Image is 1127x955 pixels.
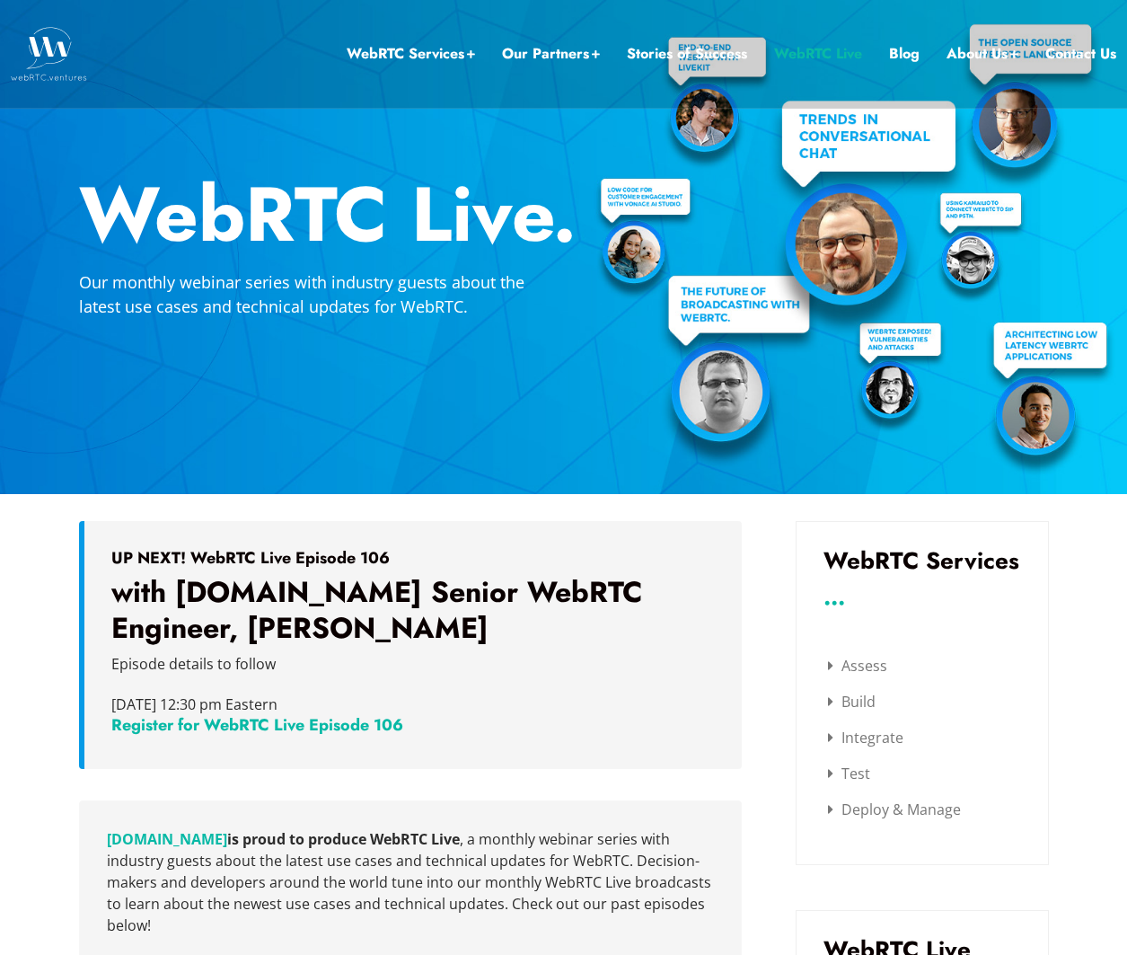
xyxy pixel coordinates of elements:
h2: WebRTC Live. [79,176,1049,252]
a: Contact Us [1045,42,1116,66]
p: Our monthly webinar series with industry guests about the latest use cases and technical updates ... [79,270,564,319]
a: Assess [828,656,887,676]
a: Register for WebRTC Live Episode 106 [111,713,403,737]
h3: ... [823,590,1021,604]
a: Our Partners [502,42,600,66]
h5: UP NEXT! WebRTC Live Episode 106 [111,548,715,568]
a: (opens in a new tab) [107,829,227,849]
img: WebRTC.ventures [11,27,87,81]
p: Episode details to follow [111,653,715,675]
a: Deploy & Manage [828,800,961,819]
a: Blog [889,42,920,66]
a: WebRTC Live [774,42,862,66]
h3: with [DOMAIN_NAME] Senior WebRTC Engineer, [PERSON_NAME] [111,575,715,646]
a: Test [828,764,870,783]
a: About Us [947,42,1018,66]
a: WebRTC Services [347,42,475,66]
a: Stories of Success [627,42,747,66]
p: , a monthly webinar series with industry guests about the latest use cases and technical updates ... [107,828,714,936]
h3: WebRTC Services [823,549,1021,572]
a: Integrate [828,728,903,747]
a: Build [828,692,876,712]
strong: is proud to produce WebRTC Live [107,829,460,849]
p: [DATE] 12:30 pm Eastern [111,694,715,715]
